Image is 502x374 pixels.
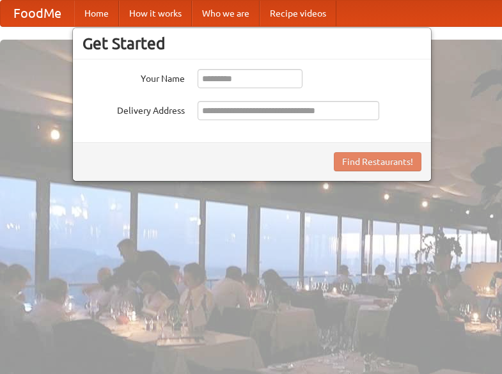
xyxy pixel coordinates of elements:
[260,1,336,26] a: Recipe videos
[1,1,74,26] a: FoodMe
[82,34,421,53] h3: Get Started
[192,1,260,26] a: Who we are
[334,152,421,171] button: Find Restaurants!
[119,1,192,26] a: How it works
[74,1,119,26] a: Home
[82,101,185,117] label: Delivery Address
[82,69,185,85] label: Your Name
